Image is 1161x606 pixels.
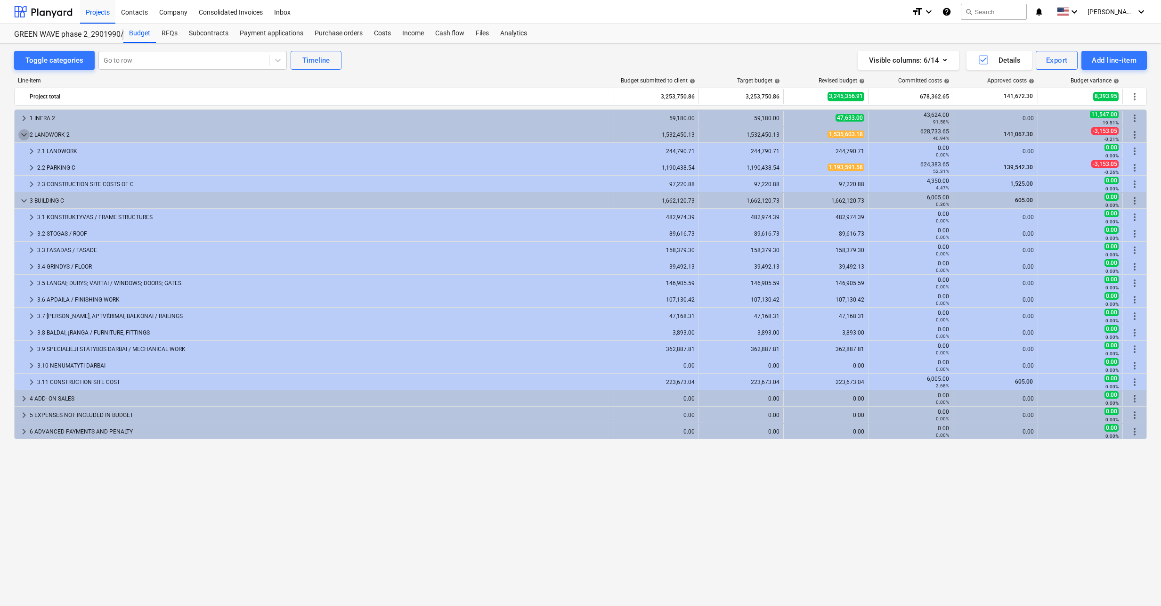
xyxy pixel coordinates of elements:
[1129,409,1140,421] span: More actions
[872,425,949,438] div: 0.00
[18,426,30,437] span: keyboard_arrow_right
[1129,426,1140,437] span: More actions
[936,416,949,421] small: 0.00%
[26,327,37,338] span: keyboard_arrow_right
[18,393,30,404] span: keyboard_arrow_right
[936,367,949,372] small: 0.00%
[1104,144,1119,151] span: 0.00
[1114,561,1161,606] iframe: Chat Widget
[957,362,1034,369] div: 0.00
[1104,375,1119,382] span: 0.00
[788,230,864,237] div: 89,616.73
[872,359,949,372] div: 0.00
[1105,203,1119,208] small: 0.00%
[1129,311,1140,322] span: More actions
[1129,377,1140,388] span: More actions
[872,277,949,290] div: 0.00
[1105,351,1119,356] small: 0.00%
[1104,408,1119,415] span: 0.00
[618,362,695,369] div: 0.00
[1105,302,1119,307] small: 0.00%
[872,326,949,339] div: 0.00
[872,376,949,389] div: 6,005.00
[30,89,610,104] div: Project total
[788,181,864,188] div: 97,220.88
[30,424,610,439] div: 6 ADVANCED PAYMENTS AND PENALTY
[703,313,779,319] div: 47,168.31
[1104,137,1119,142] small: -0.21%
[957,412,1034,418] div: 0.00
[1129,278,1140,289] span: More actions
[495,24,533,43] a: Analytics
[183,24,234,43] div: Subcontracts
[618,148,695,155] div: 244,790.71
[688,78,695,84] span: help
[1088,8,1135,16] span: [PERSON_NAME]
[618,329,695,336] div: 3,893.00
[1003,92,1034,100] span: 141,672.30
[26,261,37,272] span: keyboard_arrow_right
[1104,276,1119,283] span: 0.00
[26,311,37,322] span: keyboard_arrow_right
[936,202,949,207] small: 0.36%
[234,24,309,43] a: Payment applications
[1104,424,1119,432] span: 0.00
[1112,78,1119,84] span: help
[936,383,949,388] small: 2.68%
[1093,92,1119,101] span: 8,393.95
[788,412,864,418] div: 0.00
[37,358,610,373] div: 3.10 NENUMATYTI DARBAI
[368,24,397,43] a: Costs
[872,128,949,141] div: 628,733.65
[936,350,949,355] small: 0.00%
[933,169,949,174] small: 52.31%
[618,230,695,237] div: 89,616.73
[872,343,949,356] div: 0.00
[957,263,1034,270] div: 0.00
[788,329,864,336] div: 3,893.00
[618,296,695,303] div: 107,130.42
[1129,179,1140,190] span: More actions
[703,115,779,122] div: 59,180.00
[788,379,864,385] div: 223,673.04
[30,127,610,142] div: 2 LANDWORK 2
[1105,269,1119,274] small: 0.00%
[942,6,951,17] i: Knowledge base
[30,391,610,406] div: 4 ADD- ON SALES
[957,280,1034,287] div: 0.00
[1071,77,1119,84] div: Budget variance
[14,30,112,40] div: GREEN WAVE phase 2_2901990/2901996/2901997
[933,119,949,124] small: 91.58%
[470,24,495,43] a: Files
[788,395,864,402] div: 0.00
[309,24,368,43] div: Purchase orders
[966,51,1032,70] button: Details
[30,408,610,423] div: 5 EXPENSES NOT INCLUDED IN BUDGET
[14,51,95,70] button: Toggle categories
[1091,127,1119,135] span: -3,153.05
[703,181,779,188] div: 97,220.88
[37,243,610,258] div: 3.3 FASADAS / FASADE
[1129,212,1140,223] span: More actions
[703,214,779,221] div: 482,974.39
[898,77,950,84] div: Committed costs
[37,160,610,175] div: 2.2 PARKING C
[936,433,949,438] small: 0.00%
[26,377,37,388] span: keyboard_arrow_right
[37,144,610,159] div: 2.1 LANDWORK
[1129,195,1140,206] span: More actions
[703,263,779,270] div: 39,492.13
[1105,153,1119,158] small: 0.00%
[703,148,779,155] div: 244,790.71
[957,313,1034,319] div: 0.00
[828,131,864,138] span: 1,535,603.18
[397,24,430,43] a: Income
[618,181,695,188] div: 97,220.88
[1105,434,1119,439] small: 0.00%
[957,214,1034,221] div: 0.00
[872,161,949,174] div: 624,383.65
[618,263,695,270] div: 39,492.13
